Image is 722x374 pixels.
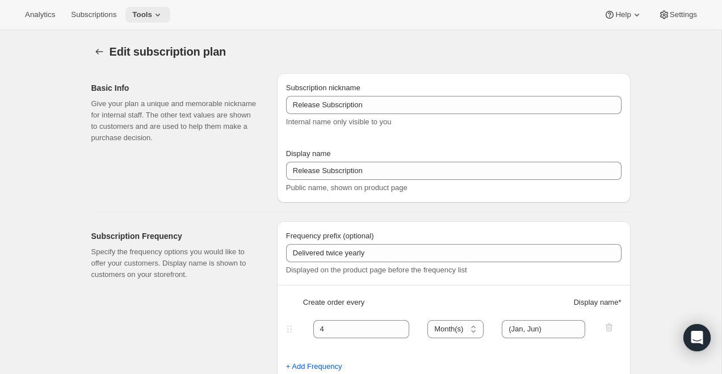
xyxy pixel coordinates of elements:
[286,266,467,274] span: Displayed on the product page before the frequency list
[125,7,170,23] button: Tools
[286,232,374,240] span: Frequency prefix (optional)
[286,83,360,92] span: Subscription nickname
[91,44,107,60] button: Subscription plans
[502,320,585,338] input: 1 month
[574,297,622,308] span: Display name *
[91,98,259,144] p: Give your plan a unique and memorable nickname for internal staff. The other text values are show...
[18,7,62,23] button: Analytics
[132,10,152,19] span: Tools
[303,297,364,308] span: Create order every
[25,10,55,19] span: Analytics
[71,10,116,19] span: Subscriptions
[683,324,711,351] div: Open Intercom Messenger
[597,7,649,23] button: Help
[286,361,342,372] span: + Add Frequency
[91,82,259,94] h2: Basic Info
[286,96,622,114] input: Subscribe & Save
[286,244,622,262] input: Deliver every
[286,117,392,126] span: Internal name only visible to you
[652,7,704,23] button: Settings
[286,149,331,158] span: Display name
[670,10,697,19] span: Settings
[110,45,226,58] span: Edit subscription plan
[91,246,259,280] p: Specify the frequency options you would like to offer your customers. Display name is shown to cu...
[286,162,622,180] input: Subscribe & Save
[615,10,631,19] span: Help
[286,183,408,192] span: Public name, shown on product page
[91,230,259,242] h2: Subscription Frequency
[64,7,123,23] button: Subscriptions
